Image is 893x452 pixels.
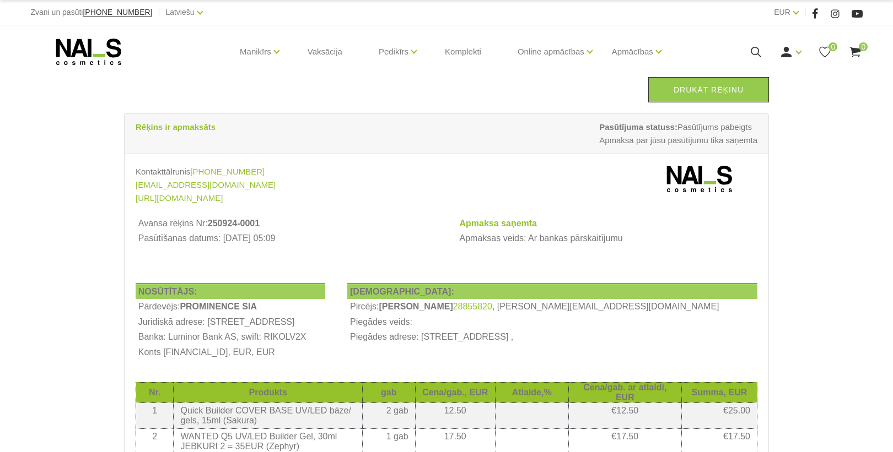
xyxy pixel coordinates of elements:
[453,302,492,312] a: 28855820
[136,231,435,247] td: Pasūtīšanas datums: [DATE] 05:09
[457,231,757,247] td: Apmaksas veids: Ar bankas pārskaitījumu
[136,192,223,205] a: [URL][DOMAIN_NAME]
[436,25,490,78] a: Komplekti
[568,382,681,402] th: Cena/gab. ar atlaidi, EUR
[136,246,435,262] td: Avansa rēķins izdrukāts: [DATE] 08:09:14
[299,25,351,78] a: Vaksācija
[136,314,325,330] th: Juridiskā adrese: [STREET_ADDRESS]
[682,382,757,402] th: Summa, EUR
[599,121,757,147] span: Pasūtījums pabeigts Apmaksa par jūsu pasūtījumu tika saņemta
[518,30,584,74] a: Online apmācības
[362,402,415,428] td: 2 gab
[174,382,362,402] th: Produkts
[208,219,260,228] b: 250924-0001
[136,345,325,360] th: Konts [FINANCIAL_ID], EUR, EUR
[612,30,653,74] a: Apmācības
[774,6,790,19] a: EUR
[136,284,325,299] th: NOSŪTĪTĀJS:
[829,42,837,51] span: 0
[136,122,216,132] strong: Rēķins ir apmaksāts
[495,382,568,402] th: Atlaide,%
[174,402,362,428] td: Quick Builder COVER BASE UV/LED bāze/ gels, 15ml (Sakura)
[347,284,757,299] th: [DEMOGRAPHIC_DATA]:
[804,6,806,19] span: |
[379,302,453,311] b: [PERSON_NAME]
[190,165,265,178] a: [PHONE_NUMBER]
[180,302,257,311] b: PROMINENCE SIA
[347,314,757,330] td: Piegādes veids:
[347,299,757,314] td: Pircējs: , [PERSON_NAME][EMAIL_ADDRESS][DOMAIN_NAME]
[818,45,832,59] a: 0
[136,330,325,345] th: Banka: Luminor Bank AS, swift: RIKOLV2X
[415,402,495,428] td: 12.50
[136,216,435,231] th: Avansa rēķins Nr:
[136,402,174,428] td: 1
[568,402,681,428] td: €12.50
[859,42,868,51] span: 0
[599,122,677,132] strong: Pasūtījuma statuss:
[362,382,415,402] th: gab
[165,6,194,19] a: Latviešu
[136,299,325,314] td: Pārdevējs:
[83,8,152,17] a: [PHONE_NUMBER]
[648,77,769,102] a: Drukāt rēķinu
[415,382,495,402] th: Cena/gab., EUR
[31,6,153,19] div: Zvani un pasūti
[136,382,174,402] th: Nr.
[379,30,408,74] a: Pedikīrs
[136,178,276,192] a: [EMAIL_ADDRESS][DOMAIN_NAME]
[848,45,862,59] a: 0
[240,30,271,74] a: Manikīrs
[459,219,537,228] strong: Apmaksa saņemta
[682,402,757,428] td: €25.00
[158,6,160,19] span: |
[347,330,757,345] td: Piegādes adrese: [STREET_ADDRESS] ,
[136,165,438,178] div: Kontakttālrunis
